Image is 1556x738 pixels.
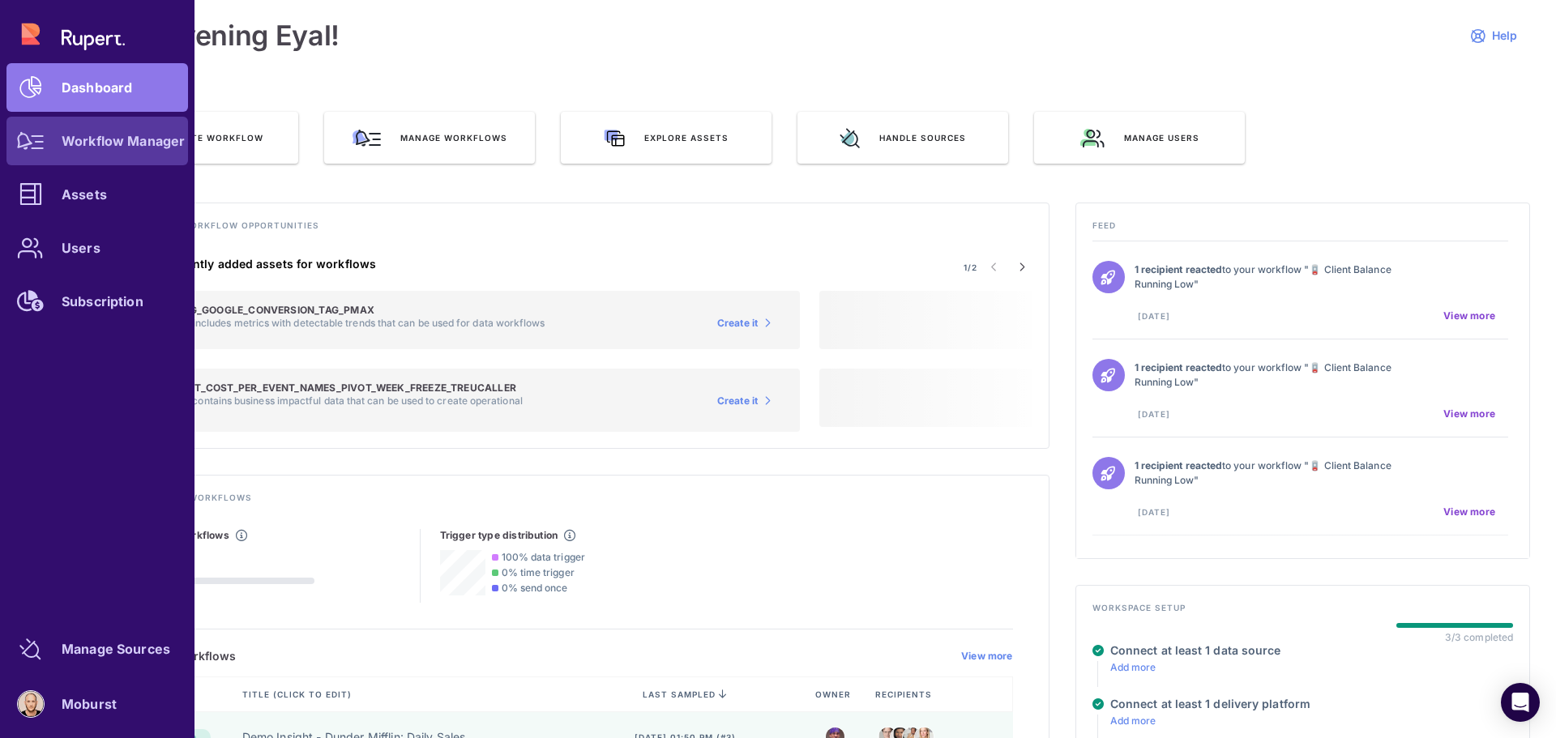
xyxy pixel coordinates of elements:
[1110,661,1156,673] a: Add more
[875,689,935,700] span: Recipients
[1138,506,1170,518] span: [DATE]
[88,19,340,52] h1: Good evening Eyal!
[1492,28,1517,43] span: Help
[1135,262,1419,292] p: to your workflow "🪫 Client Balance Running Low"
[1501,683,1540,722] div: Open Intercom Messenger
[62,243,100,253] div: Users
[643,689,716,699] span: last sampled
[1135,360,1419,390] p: to your workflow "🪫 Client Balance Running Low"
[1135,459,1222,471] strong: 1 recipient reacted
[124,591,314,603] p: 0/3 workflows
[105,257,800,271] h4: Suggested recently added assets for workflows
[502,582,568,594] span: 0% send once
[62,136,185,146] div: Workflow Manager
[143,317,545,329] p: This asset includes metrics with detectable trends that can be used for data workflows
[88,91,1530,112] h3: QUICK ACTIONS
[502,566,575,578] span: 0% time trigger
[62,699,117,709] div: Moburst
[18,691,44,717] img: account-photo
[6,625,188,673] a: Manage Sources
[62,190,107,199] div: Assets
[143,382,563,395] h5: Table: FACT_COST_PER_EVENT_NAMES_PIVOT_WEEK_FREEZE_TREUCALLER
[717,395,759,407] span: Create it
[6,277,188,326] a: Subscription
[6,170,188,219] a: Assets
[105,220,1032,241] h4: Discover new workflow opportunities
[62,644,170,654] div: Manage Sources
[1443,309,1495,322] span: View more
[644,132,729,143] span: Explore assets
[815,689,854,700] span: Owner
[1138,408,1170,420] span: [DATE]
[879,132,966,143] span: Handle sources
[105,492,1032,513] h4: Track existing workflows
[143,395,563,419] p: This asset contains business impactful data that can be used to create operational workflows
[167,132,263,143] span: Create Workflow
[502,551,585,563] span: 100% data trigger
[6,224,188,272] a: Users
[1443,506,1495,518] span: View more
[1138,310,1170,322] span: [DATE]
[62,296,143,306] div: Subscription
[400,132,507,143] span: Manage workflows
[1110,643,1281,658] h4: Connect at least 1 data source
[1110,715,1156,727] a: Add more
[1135,361,1222,373] strong: 1 recipient reacted
[1135,459,1419,488] p: to your workflow "🪫 Client Balance Running Low"
[1124,132,1199,143] span: Manage users
[1443,407,1495,420] span: View more
[440,529,558,542] h5: Trigger type distribution
[717,317,759,330] span: Create it
[1092,602,1513,623] h4: Workspace setup
[1110,697,1310,711] h4: Connect at least 1 delivery platform
[1135,263,1222,275] strong: 1 recipient reacted
[1445,631,1513,643] div: 3/3 completed
[6,117,188,165] a: Workflow Manager
[143,304,545,317] h5: Table: STG_GOOGLE_CONVERSION_TAG_PMAX
[1092,220,1513,241] h4: Feed
[964,262,977,273] span: 1/2
[242,689,355,700] span: Title (click to edit)
[961,650,1013,663] a: View more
